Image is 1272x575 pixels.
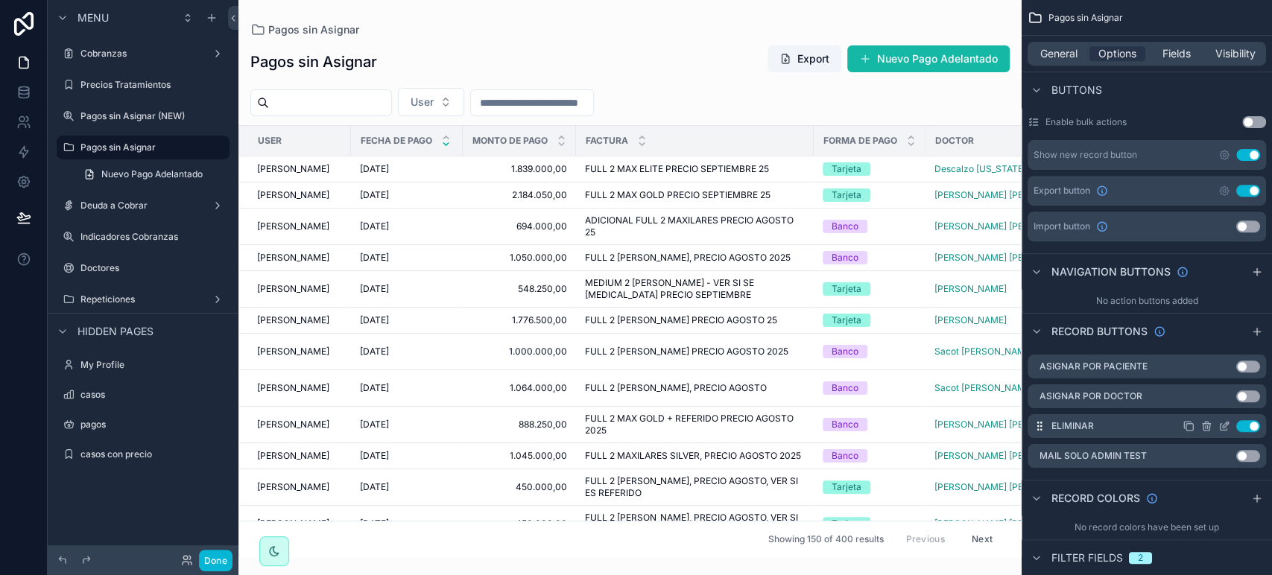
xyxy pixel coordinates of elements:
[361,135,432,147] span: Fecha de Pago
[77,10,109,25] span: Menu
[258,135,282,147] span: User
[57,104,230,128] a: Pagos sin Asignar (NEW)
[80,448,227,460] label: casos con precio
[57,136,230,159] a: Pagos sin Asignar
[1040,46,1078,61] span: General
[199,550,232,571] button: Done
[101,168,203,180] span: Nuevo Pago Adelantado
[472,135,548,147] span: Monto de Pago
[80,142,221,153] label: Pagos sin Asignar
[1048,12,1123,24] span: Pagos sin Asignar
[80,419,227,431] label: pagos
[57,413,230,436] a: pagos
[1034,185,1090,197] span: Export button
[935,135,974,147] span: Doctor
[57,256,230,280] a: Doctores
[57,353,230,377] a: My Profile
[80,389,227,401] label: casos
[57,194,230,217] a: Deuda a Cobrar
[1051,83,1102,98] span: Buttons
[1051,491,1140,506] span: Record colors
[77,324,154,339] span: Hidden pages
[57,73,230,97] a: Precios Tratamientos
[80,262,227,274] label: Doctores
[80,48,206,60] label: Cobranzas
[1022,515,1272,539] div: No record colors have been set up
[1040,450,1147,462] label: MAIL SOLO ADMIN TEST
[80,79,227,91] label: Precios Tratamientos
[1051,264,1171,279] span: Navigation buttons
[1051,420,1094,432] label: Eliminar
[1162,46,1191,61] span: Fields
[80,293,206,305] label: Repeticiones
[1040,360,1148,372] label: Asignar por Paciente
[1034,220,1090,232] span: Import button
[1215,46,1256,61] span: Visibility
[80,359,227,371] label: My Profile
[1045,116,1127,128] label: Enable bulk actions
[1040,390,1142,402] label: Asignar por Doctor
[57,287,230,311] a: Repeticiones
[1034,149,1137,161] div: Show new record button
[961,527,1003,550] button: Next
[80,231,227,243] label: Indicadores Cobranzas
[1098,46,1136,61] span: Options
[57,42,230,66] a: Cobranzas
[57,225,230,249] a: Indicadores Cobranzas
[586,135,628,147] span: Factura
[1022,289,1272,313] div: No action buttons added
[768,533,883,545] span: Showing 150 of 400 results
[57,383,230,407] a: casos
[57,442,230,466] a: casos con precio
[80,110,227,122] label: Pagos sin Asignar (NEW)
[75,162,230,186] a: Nuevo Pago Adelantado
[80,200,206,212] label: Deuda a Cobrar
[1051,550,1123,565] span: Filter fields
[823,135,897,147] span: Forma de pago
[1051,324,1148,339] span: Record buttons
